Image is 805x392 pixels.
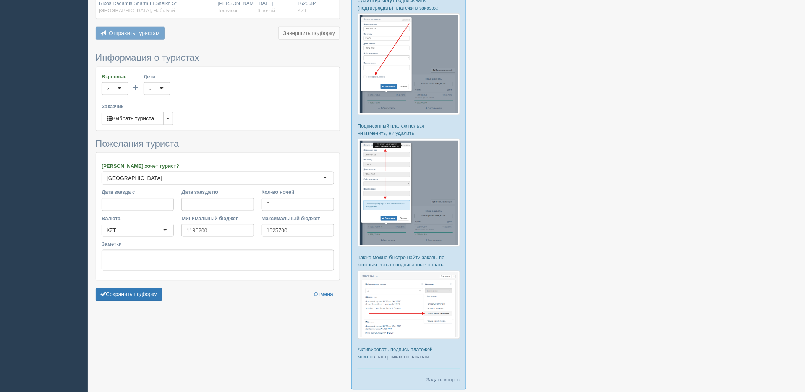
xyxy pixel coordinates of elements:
span: Отправить туристам [109,30,160,36]
label: Максимальный бюджет [262,215,334,222]
span: [GEOGRAPHIC_DATA], Набк Бей [99,8,175,13]
span: Rixos Radamis Sharm El Sheikh 5* [99,0,177,6]
span: Пожелания туриста [96,138,179,149]
label: Дети [144,73,170,80]
h3: Информация о туристах [96,53,340,63]
a: в настройках по заказам [373,354,429,360]
label: Минимальный бюджет [181,215,254,222]
div: [GEOGRAPHIC_DATA] [107,174,162,182]
input: 7-10 или 7,10,14 [262,198,334,211]
span: Tourvisor [218,8,238,13]
img: %D0%BF%D0%BE%D0%B4%D1%82%D0%B2%D0%B5%D1%80%D0%B6%D0%B4%D0%B5%D0%BD%D0%B8%D0%B5-%D0%BE%D0%BF%D0%BB... [358,139,460,246]
button: Выбрать туриста... [102,112,164,125]
a: Задать вопрос [426,376,460,384]
img: %D0%BF%D0%BE%D0%B4%D1%82%D0%B2%D0%B5%D1%80%D0%B6%D0%B4%D0%B5%D0%BD%D0%B8%D0%B5-%D0%BE%D0%BF%D0%BB... [358,271,460,339]
span: 1625684 [298,0,317,6]
label: Дата заезда по [181,188,254,196]
label: Заметки [102,241,334,248]
label: Валюта [102,215,174,222]
button: Отправить туристам [96,27,165,40]
p: Подписанный платеж нельзя ни изменить, ни удалить: [358,122,460,137]
p: Активировать подпись платежей можно . [358,346,460,361]
button: Завершить подборку [278,27,340,40]
label: [PERSON_NAME] хочет турист? [102,162,334,170]
a: Отмена [309,288,338,301]
label: Дата заезда с [102,188,174,196]
div: 0 [149,85,151,92]
label: Кол-во ночей [262,188,334,196]
button: Сохранить подборку [96,288,162,301]
div: 2 [107,85,109,92]
span: KZT [298,8,307,13]
label: Взрослые [102,73,128,80]
label: Заказчик [102,103,334,110]
img: %D0%BF%D0%BE%D0%B4%D1%82%D0%B2%D0%B5%D1%80%D0%B6%D0%B4%D0%B5%D0%BD%D0%B8%D0%B5-%D0%BE%D0%BF%D0%BB... [358,13,460,115]
p: Также можно быстро найти заказы по которым есть неподписанные оплаты: [358,254,460,269]
span: 6 ночей [258,8,275,13]
div: KZT [107,227,116,234]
